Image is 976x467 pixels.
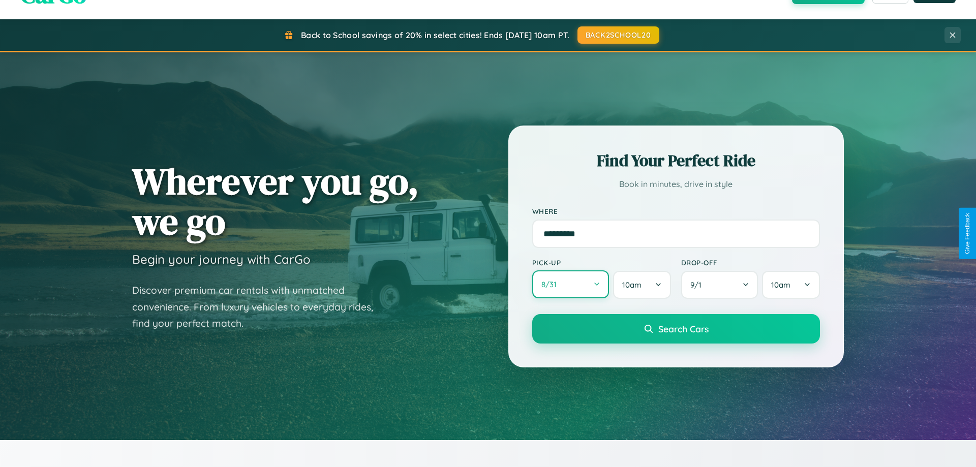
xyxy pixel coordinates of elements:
[532,149,820,172] h2: Find Your Perfect Ride
[532,258,671,267] label: Pick-up
[532,207,820,215] label: Where
[659,323,709,334] span: Search Cars
[681,271,758,299] button: 9/1
[532,314,820,344] button: Search Cars
[772,280,791,290] span: 10am
[690,280,707,290] span: 9 / 1
[762,271,820,299] button: 10am
[132,161,419,241] h1: Wherever you go, we go
[964,213,971,254] div: Give Feedback
[577,26,659,44] button: BACK2SCHOOL20
[614,271,671,299] button: 10am
[681,258,820,267] label: Drop-off
[132,252,311,267] h3: Begin your journey with CarGo
[532,177,820,192] p: Book in minutes, drive in style
[623,280,642,290] span: 10am
[301,30,569,40] span: Back to School savings of 20% in select cities! Ends [DATE] 10am PT.
[532,270,609,298] button: 8/31
[541,279,562,289] span: 8 / 31
[132,282,386,332] p: Discover premium car rentals with unmatched convenience. From luxury vehicles to everyday rides, ...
